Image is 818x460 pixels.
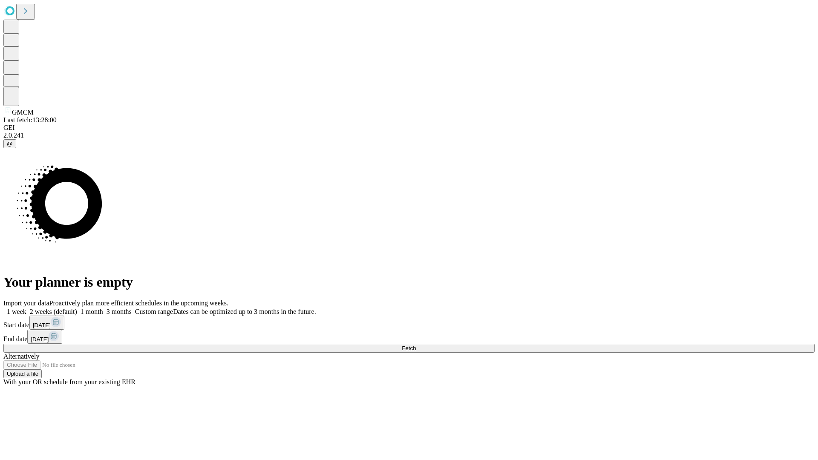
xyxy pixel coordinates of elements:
[402,345,416,351] span: Fetch
[3,378,135,385] span: With your OR schedule from your existing EHR
[3,344,815,353] button: Fetch
[81,308,103,315] span: 1 month
[107,308,132,315] span: 3 months
[3,299,49,307] span: Import your data
[12,109,34,116] span: GMCM
[135,308,173,315] span: Custom range
[3,353,39,360] span: Alternatively
[3,369,42,378] button: Upload a file
[31,336,49,342] span: [DATE]
[33,322,51,328] span: [DATE]
[27,330,62,344] button: [DATE]
[3,132,815,139] div: 2.0.241
[3,274,815,290] h1: Your planner is empty
[49,299,228,307] span: Proactively plan more efficient schedules in the upcoming weeks.
[3,124,815,132] div: GEI
[30,308,77,315] span: 2 weeks (default)
[173,308,316,315] span: Dates can be optimized up to 3 months in the future.
[3,330,815,344] div: End date
[7,308,26,315] span: 1 week
[3,139,16,148] button: @
[3,116,57,124] span: Last fetch: 13:28:00
[29,316,64,330] button: [DATE]
[7,141,13,147] span: @
[3,316,815,330] div: Start date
